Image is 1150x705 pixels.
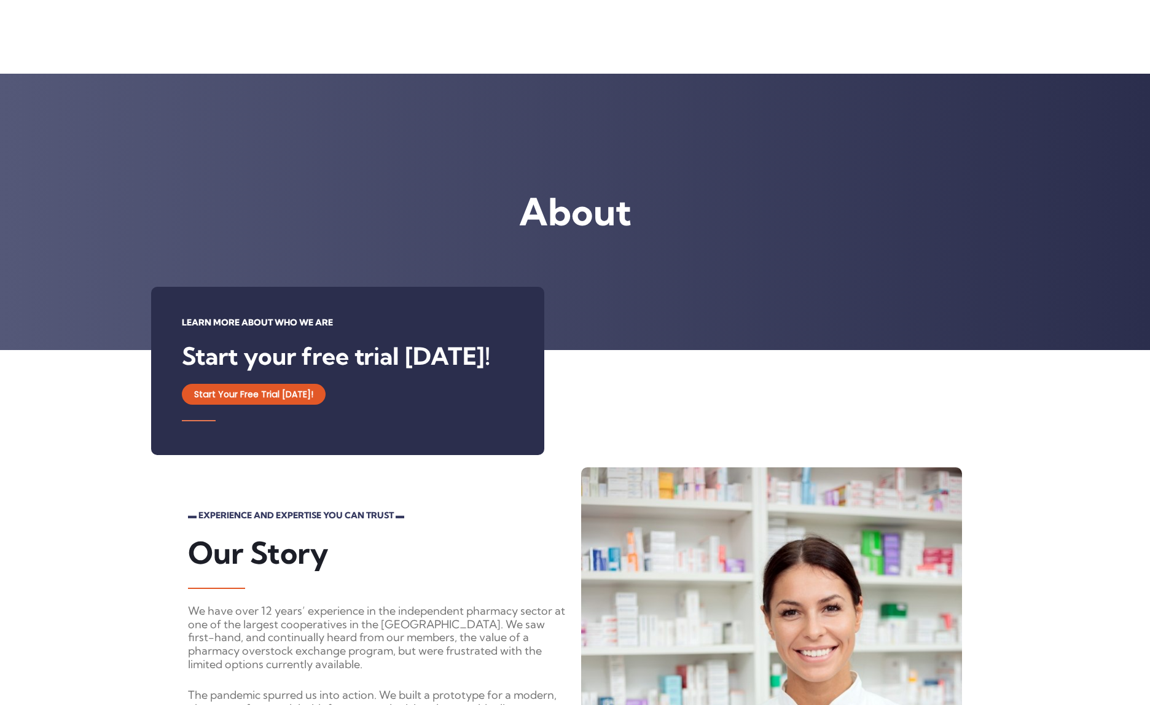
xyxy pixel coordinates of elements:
span: Start Your Free Trial [DATE]! [194,390,313,399]
p: We have over 12 years’ experience in the independent pharmacy sector at one of the largest cooper... [188,604,569,671]
h2: Our Story [188,534,569,572]
h3: Start your free trial [DATE]! [182,341,514,372]
a: Start Your Free Trial [DATE]! [182,384,326,405]
h6: ▬ EXPERIENCE AND EXPERTISE YOU CAN TRUST ▬ [188,510,569,521]
h6: LEARN MORE ABOUT WHO WE ARE [182,317,514,329]
h1: About [6,185,1144,238]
